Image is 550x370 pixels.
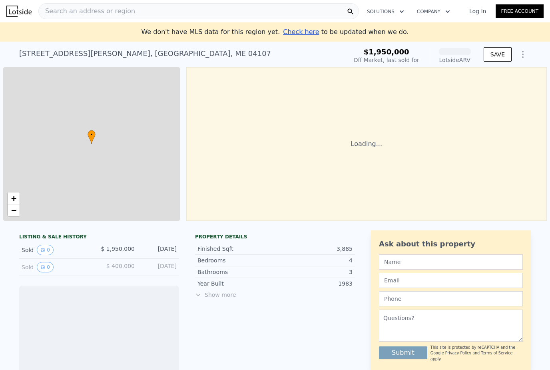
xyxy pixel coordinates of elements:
div: [DATE] [141,245,177,255]
span: Check here [283,28,319,36]
div: to be updated when we do. [283,27,409,37]
div: Off Market, last sold for [354,56,419,64]
div: Sold [22,262,93,272]
div: Property details [195,234,355,240]
div: Bathrooms [197,268,275,276]
button: View historical data [37,262,54,272]
a: Log In [460,7,496,15]
a: Privacy Policy [445,351,471,355]
input: Phone [379,291,523,306]
div: LISTING & SALE HISTORY [19,234,179,242]
button: View historical data [37,245,54,255]
div: Sold [22,245,93,255]
div: We don't have MLS data for this region yet. [141,27,409,37]
div: 4 [275,256,353,264]
a: Free Account [496,4,544,18]
span: $ 400,000 [106,263,135,269]
span: Show more [195,291,355,299]
input: Name [379,254,523,270]
div: Bedrooms [197,256,275,264]
span: $1,950,000 [364,48,409,56]
a: Terms of Service [481,351,512,355]
div: 1983 [275,280,353,288]
div: Ask about this property [379,238,523,250]
div: Lotside ARV [439,56,471,64]
div: 3,885 [275,245,353,253]
button: Company [411,4,456,19]
div: [STREET_ADDRESS][PERSON_NAME] , [GEOGRAPHIC_DATA] , ME 04107 [19,48,271,59]
div: This site is protected by reCAPTCHA and the Google and apply. [430,345,523,362]
span: • [88,131,96,138]
div: Year Built [197,280,275,288]
img: Lotside [6,6,32,17]
button: SAVE [484,47,512,62]
div: 3 [275,268,353,276]
span: Search an address or region [39,6,135,16]
span: $ 1,950,000 [101,246,135,252]
button: Solutions [361,4,411,19]
span: − [11,205,16,215]
a: Zoom in [8,192,20,204]
a: Zoom out [8,204,20,216]
div: [DATE] [141,262,177,272]
div: Finished Sqft [197,245,275,253]
div: • [88,130,96,144]
button: Show Options [515,46,531,62]
span: + [11,193,16,203]
button: Submit [379,346,427,359]
div: Loading... [186,67,547,221]
input: Email [379,273,523,288]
